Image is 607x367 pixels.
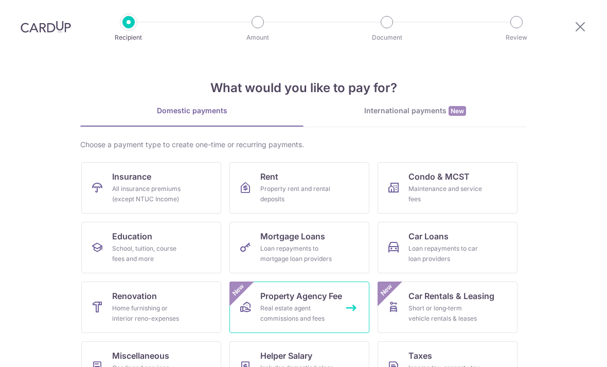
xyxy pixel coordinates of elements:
[112,230,152,242] span: Education
[112,349,169,362] span: Miscellaneous
[378,282,517,333] a: Car Rentals & LeasingShort or long‑term vehicle rentals & leasesNew
[80,139,527,150] div: Choose a payment type to create one-time or recurring payments.
[81,282,221,333] a: RenovationHome furnishing or interior reno-expenses
[408,303,483,324] div: Short or long‑term vehicle rentals & leases
[112,290,157,302] span: Renovation
[112,184,186,204] div: All insurance premiums (except NTUC Income)
[91,32,167,43] p: Recipient
[408,230,449,242] span: Car Loans
[378,282,395,299] span: New
[408,184,483,204] div: Maintenance and service fees
[478,32,555,43] p: Review
[112,243,186,264] div: School, tuition, course fees and more
[229,282,369,333] a: Property Agency FeeReal estate agent commissions and feesNew
[81,222,221,273] a: EducationSchool, tuition, course fees and more
[260,170,278,183] span: Rent
[260,230,325,242] span: Mortgage Loans
[80,106,304,116] div: Domestic payments
[112,303,186,324] div: Home furnishing or interior reno-expenses
[378,162,517,214] a: Condo & MCSTMaintenance and service fees
[304,106,527,116] div: International payments
[21,21,71,33] img: CardUp
[260,243,334,264] div: Loan repayments to mortgage loan providers
[220,32,296,43] p: Amount
[81,162,221,214] a: InsuranceAll insurance premiums (except NTUC Income)
[378,222,517,273] a: Car LoansLoan repayments to car loan providers
[349,32,425,43] p: Document
[260,349,312,362] span: Helper Salary
[408,243,483,264] div: Loan repayments to car loan providers
[260,303,334,324] div: Real estate agent commissions and fees
[229,162,369,214] a: RentProperty rent and rental deposits
[229,222,369,273] a: Mortgage LoansLoan repayments to mortgage loan providers
[80,79,527,97] h4: What would you like to pay for?
[230,282,247,299] span: New
[260,290,342,302] span: Property Agency Fee
[408,170,470,183] span: Condo & MCST
[112,170,151,183] span: Insurance
[408,290,494,302] span: Car Rentals & Leasing
[260,184,334,204] div: Property rent and rental deposits
[408,349,432,362] span: Taxes
[449,106,466,116] span: New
